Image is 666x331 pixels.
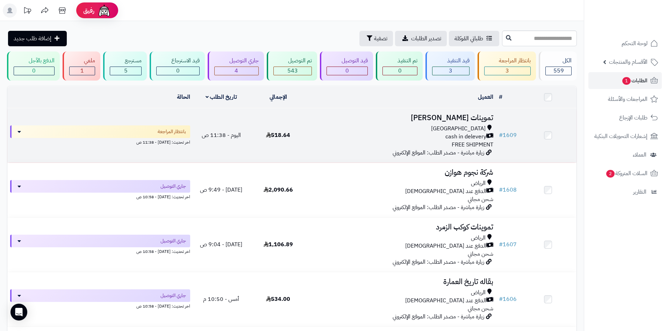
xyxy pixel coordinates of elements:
span: أمس - 10:50 م [203,295,239,303]
div: 0 [157,67,199,75]
span: 518.64 [266,131,290,139]
button: تصفية [359,31,393,46]
span: شحن مجاني [468,304,493,313]
span: الرياض [471,179,486,187]
span: 1,106.89 [264,240,293,249]
a: السلات المتروكة2 [588,165,662,182]
div: بانتظار المراجعة [484,57,531,65]
span: 4 [235,67,238,75]
span: طلبات الإرجاع [619,113,647,123]
a: طلباتي المُوكلة [449,31,499,46]
a: العملاء [588,146,662,163]
h3: بقاله تاريخ العمارة [309,278,493,286]
span: بانتظار المراجعة [158,128,186,135]
a: إضافة طلب جديد [8,31,67,46]
span: جاري التوصيل [160,237,186,244]
a: قيد التوصيل 0 [318,51,374,81]
span: زيارة مباشرة - مصدر الطلب: الموقع الإلكتروني [393,203,484,212]
div: ملغي [69,57,95,65]
span: [DATE] - 9:04 ص [200,240,242,249]
span: 1 [80,67,84,75]
span: اليوم - 11:38 ص [202,131,241,139]
a: الدفع بالآجل 0 [6,51,61,81]
span: المراجعات والأسئلة [608,94,647,104]
span: تصفية [374,34,387,43]
div: 4 [215,67,258,75]
a: قيد التنفيذ 3 [424,51,476,81]
span: شحن مجاني [468,195,493,204]
div: قيد التوصيل [327,57,368,65]
span: زيارة مباشرة - مصدر الطلب: الموقع الإلكتروني [393,312,484,321]
span: [DATE] - 9:49 ص [200,186,242,194]
div: اخر تحديث: [DATE] - 10:58 ص [10,193,190,200]
span: زيارة مباشرة - مصدر الطلب: الموقع الإلكتروني [393,258,484,266]
a: تم التوصيل 543 [265,51,319,81]
div: الدفع بالآجل [14,57,55,65]
a: #1608 [499,186,517,194]
a: #1607 [499,240,517,249]
span: 2,090.66 [264,186,293,194]
span: شحن مجاني [468,250,493,258]
span: الأقسام والمنتجات [609,57,647,67]
div: الكل [545,57,572,65]
span: إضافة طلب جديد [14,34,51,43]
a: الطلبات1 [588,72,662,89]
a: جاري التوصيل 4 [206,51,265,81]
img: ai-face.png [97,4,111,18]
span: الرياض [471,289,486,297]
a: تم التنفيذ 0 [374,51,424,81]
div: مسترجع [110,57,142,65]
a: #1609 [499,131,517,139]
span: # [499,240,503,249]
div: تم التوصيل [273,57,312,65]
span: 0 [32,67,36,75]
span: إشعارات التحويلات البنكية [594,131,647,141]
div: 3 [432,67,469,75]
div: جاري التوصيل [214,57,259,65]
div: اخر تحديث: [DATE] - 10:58 ص [10,302,190,309]
span: 543 [287,67,298,75]
div: 3 [485,67,531,75]
span: طلباتي المُوكلة [454,34,483,43]
a: تاريخ الطلب [206,93,237,101]
span: جاري التوصيل [160,183,186,190]
div: 5 [110,67,141,75]
a: قيد الاسترجاع 0 [148,51,206,81]
span: جاري التوصيل [160,292,186,299]
h3: تموينات كوكب الزمرد [309,223,493,231]
span: الطلبات [622,76,647,85]
span: السلات المتروكة [606,168,647,178]
span: رفيق [83,6,94,15]
a: طلبات الإرجاع [588,109,662,126]
span: 3 [449,67,452,75]
span: 0 [345,67,349,75]
h3: شركة نجوم هوازن [309,168,493,177]
h3: تموينات [PERSON_NAME] [309,114,493,122]
a: الكل559 [537,51,578,81]
span: # [499,186,503,194]
span: [GEOGRAPHIC_DATA] [431,125,486,133]
a: لوحة التحكم [588,35,662,52]
a: # [499,93,502,101]
img: logo-2.png [618,17,659,32]
a: بانتظار المراجعة 3 [476,51,538,81]
div: 1 [70,67,95,75]
a: الإجمالي [270,93,287,101]
a: العميل [478,93,493,101]
span: 534.00 [266,295,290,303]
a: التقارير [588,184,662,200]
span: لوحة التحكم [622,39,647,48]
span: FREE SHIPMENT [452,140,493,149]
a: الحالة [177,93,190,101]
span: تصدير الطلبات [411,34,441,43]
span: 5 [124,67,128,75]
div: Open Intercom Messenger [10,304,27,320]
a: تحديثات المنصة [19,4,36,19]
a: #1606 [499,295,517,303]
span: # [499,295,503,303]
span: الدفع عند [DEMOGRAPHIC_DATA] [405,187,486,195]
span: الدفع عند [DEMOGRAPHIC_DATA] [405,297,486,305]
span: العملاء [633,150,646,160]
div: قيد التنفيذ [432,57,470,65]
a: تصدير الطلبات [395,31,447,46]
